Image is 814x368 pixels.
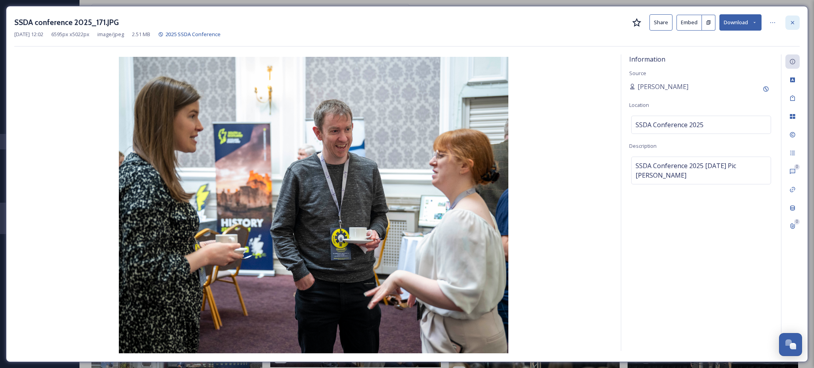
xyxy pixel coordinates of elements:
[165,31,221,38] span: 2025 SSDA Conference
[629,55,665,64] span: Information
[132,31,150,38] span: 2.51 MB
[794,164,800,170] div: 0
[629,101,649,108] span: Location
[719,14,762,31] button: Download
[779,333,802,356] button: Open Chat
[676,15,702,31] button: Embed
[14,31,43,38] span: [DATE] 12:02
[649,14,673,31] button: Share
[14,17,119,28] h3: SSDA conference 2025_171.JPG
[636,120,704,130] span: SSDA Conference 2025
[14,57,613,353] img: SSDA%20conference%202025_171.JPG
[629,70,646,77] span: Source
[794,219,800,225] div: 0
[629,142,657,149] span: Description
[636,161,767,180] span: SSDA Conference 2025 [DATE] Pic [PERSON_NAME]
[51,31,89,38] span: 6595 px x 5022 px
[97,31,124,38] span: image/jpeg
[638,82,688,91] span: [PERSON_NAME]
